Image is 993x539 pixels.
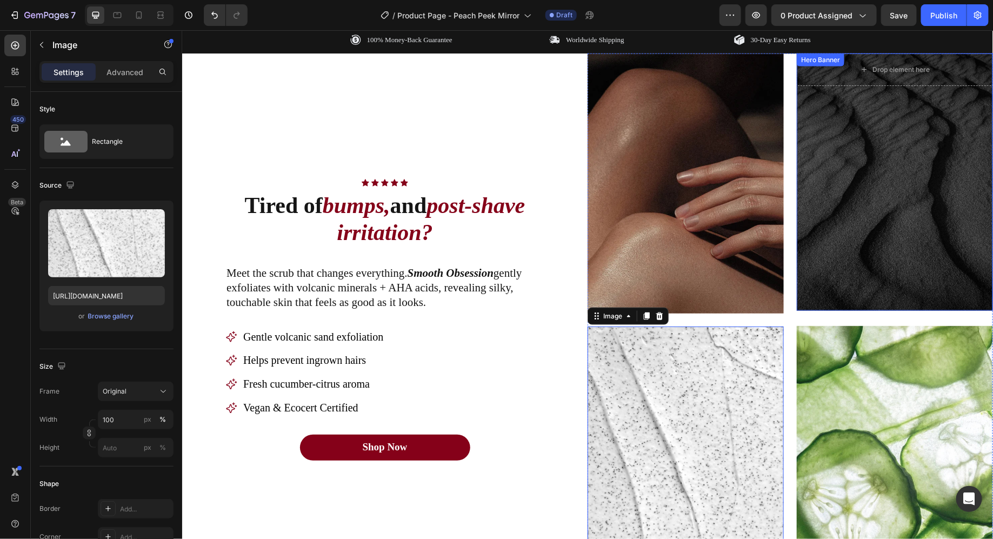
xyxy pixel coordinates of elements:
button: Save [881,4,917,26]
span: Helps prevent ingrown hairs [61,324,184,336]
button: Original [98,382,174,401]
input: px% [98,438,174,457]
p: Advanced [106,66,143,78]
label: Width [39,415,57,424]
img: gempages_579896476411364100-a0e93b6d-9df4-4faf-a41d-b8b3af33a036.webp [405,23,602,283]
button: Browse gallery [88,311,135,322]
div: Open Intercom Messenger [956,486,982,512]
button: 7 [4,4,81,26]
div: % [159,443,166,453]
div: Rectangle [92,129,158,154]
div: Shape [39,479,59,489]
div: Style [39,104,55,114]
button: % [141,441,154,454]
div: px [144,443,151,453]
button: % [141,413,154,426]
img: preview-image [48,209,165,277]
div: px [144,415,151,424]
div: Border [39,504,61,514]
label: Frame [39,387,59,396]
div: Beta [8,198,26,207]
div: Size [39,360,68,374]
span: Fresh cucumber-citrus aroma [61,348,188,360]
span: Vegan & Ecocert Certified [61,372,176,384]
div: Hero Banner [617,25,660,35]
span: Gentle volcanic sand exfoliation [61,301,201,312]
div: Source [39,178,77,193]
input: px% [98,410,174,429]
strong: Smooth Obsession [225,236,311,249]
div: Add... [120,504,171,514]
button: px [156,413,169,426]
div: Image [419,281,442,291]
div: Shop Now [181,411,225,424]
iframe: Design area [182,30,993,539]
div: % [159,415,166,424]
button: px [156,441,169,454]
div: Undo/Redo [204,4,248,26]
button: 0 product assigned [771,4,877,26]
div: 450 [10,115,26,124]
p: 7 [71,9,76,22]
p: Settings [54,66,84,78]
button: Publish [921,4,967,26]
span: Save [890,11,908,20]
span: Product Page - Peach Peek Mirror [397,10,519,21]
input: https://example.com/image.jpg [48,286,165,305]
label: Height [39,443,59,453]
p: Image [52,38,144,51]
div: Drop element here [691,35,748,44]
span: or [79,310,85,323]
a: Shop Now [118,404,288,430]
span: Draft [556,10,572,20]
span: / [392,10,395,21]
span: Original [103,387,126,396]
div: Publish [930,10,957,21]
span: 0 product assigned [781,10,852,21]
div: Background Image [615,23,811,281]
div: Browse gallery [88,311,134,321]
